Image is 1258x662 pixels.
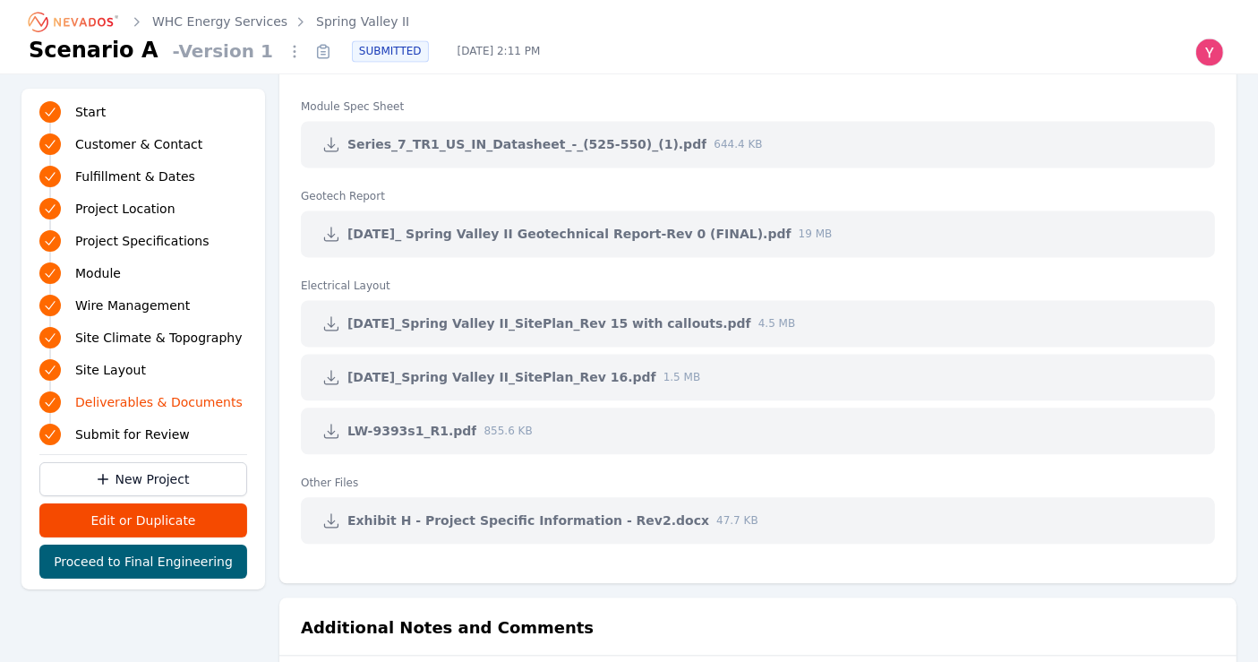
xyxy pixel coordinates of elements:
span: 4.5 MB [758,316,795,331]
span: Customer & Contact [75,135,202,153]
h1: Scenario A [29,36,158,64]
span: LW-9393s1_R1.pdf [347,422,476,440]
span: 644.4 KB [714,137,762,151]
dt: Electrical Layout [301,264,1215,293]
h2: Additional Notes and Comments [301,615,594,641]
nav: Breadcrumb [29,7,409,36]
span: [DATE]_Spring Valley II_SitePlan_Rev 16.pdf [347,368,656,386]
button: Proceed to Final Engineering [39,545,247,579]
span: 47.7 KB [716,513,758,528]
span: Series_7_TR1_US_IN_Datasheet_-_(525-550)_(1).pdf [347,135,706,153]
span: Exhibit H - Project Specific Information - Rev2.docx [347,512,709,529]
span: 855.6 KB [484,424,532,438]
span: Deliverables & Documents [75,393,243,411]
span: Fulfillment & Dates [75,168,195,185]
span: Module [75,264,121,282]
dt: Module Spec Sheet [301,85,1215,114]
span: 19 MB [799,227,833,241]
span: - Version 1 [166,39,280,64]
span: Project Specifications [75,232,210,250]
span: Wire Management [75,297,190,314]
a: WHC Energy Services [152,13,287,30]
span: 1.5 MB [663,370,700,384]
button: Edit or Duplicate [39,503,247,537]
span: Site Climate & Topography [75,329,242,347]
dt: Other Files [301,461,1215,490]
a: New Project [39,462,247,496]
div: SUBMITTED [352,40,429,62]
a: Spring Valley II [316,13,409,30]
span: [DATE] 2:11 PM [443,44,555,58]
span: Site Layout [75,361,146,379]
img: Yoni Bennett [1195,38,1224,66]
span: Submit for Review [75,426,190,443]
span: Project Location [75,200,175,218]
span: [DATE]_ Spring Valley II Geotechnical Report-Rev 0 (FINAL).pdf [347,225,792,243]
span: [DATE]_Spring Valley II_SitePlan_Rev 15 with callouts.pdf [347,314,751,332]
span: Start [75,103,106,121]
dt: Geotech Report [301,175,1215,203]
nav: Progress [39,99,247,447]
